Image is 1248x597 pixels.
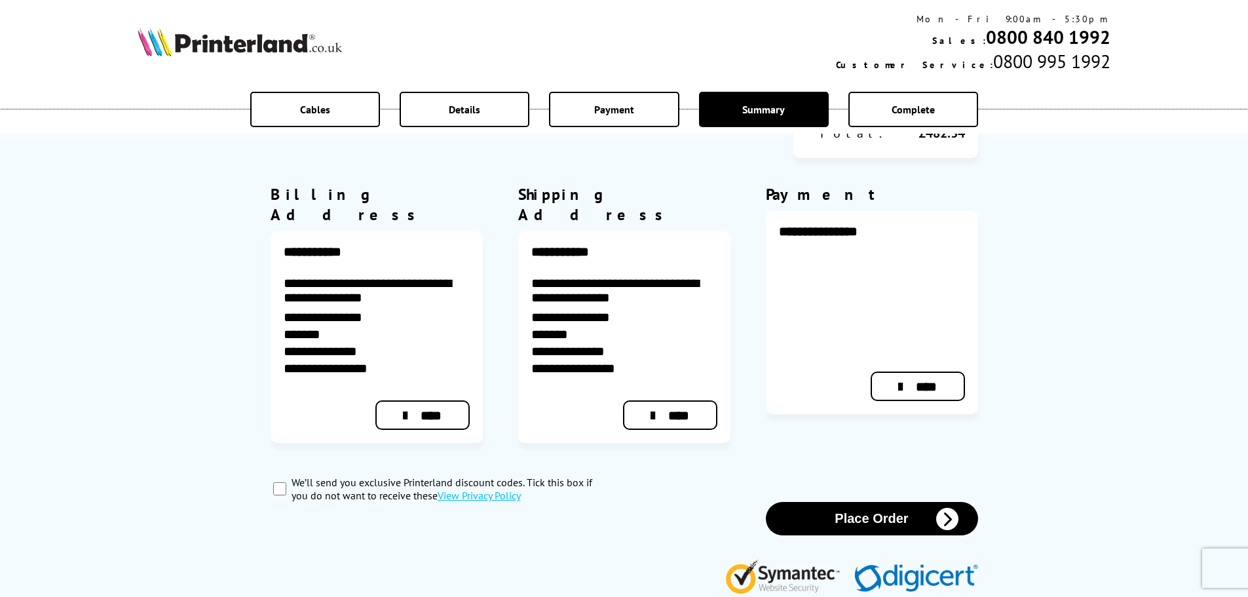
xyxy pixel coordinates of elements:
a: modal_privacy [438,489,521,502]
img: Symantec Website Security [725,556,849,594]
img: Digicert [854,564,978,594]
div: Billing Address [271,184,483,225]
span: Sales: [932,35,986,47]
span: Payment [594,103,634,116]
div: Mon - Fri 9:00am - 5:30pm [836,13,1110,25]
span: Details [449,103,480,116]
div: Payment [766,184,978,204]
span: Complete [892,103,935,116]
img: Printerland Logo [138,28,342,56]
button: Place Order [766,502,978,535]
span: Summary [742,103,785,116]
span: 0800 995 1992 [993,49,1110,73]
a: 0800 840 1992 [986,25,1110,49]
span: Cables [300,103,330,116]
div: Shipping Address [518,184,730,225]
span: Customer Service: [836,59,993,71]
label: We’ll send you exclusive Printerland discount codes. Tick this box if you do not want to receive ... [292,476,610,502]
